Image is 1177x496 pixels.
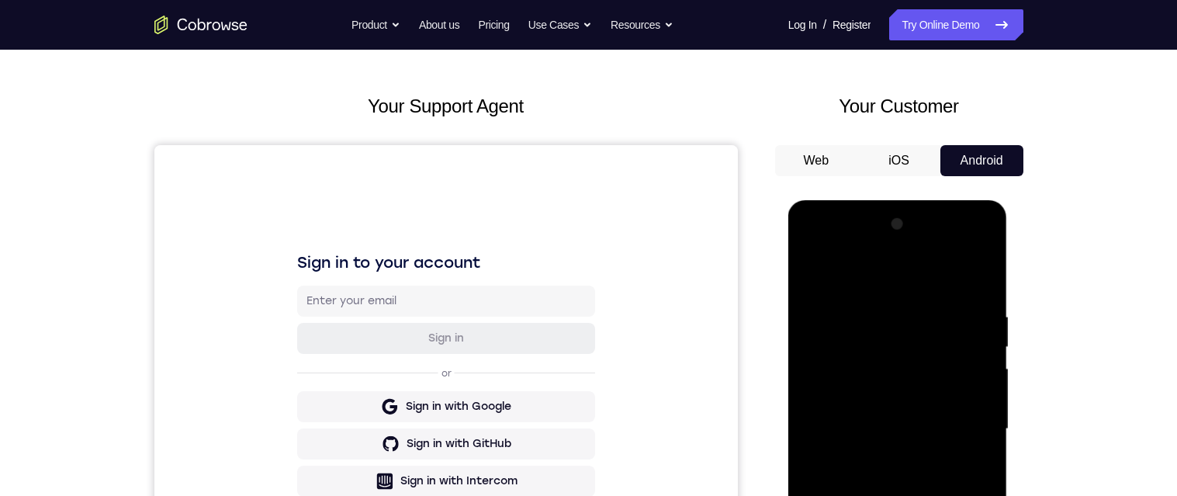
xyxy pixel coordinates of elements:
[940,145,1023,176] button: Android
[775,145,858,176] button: Web
[775,92,1023,120] h2: Your Customer
[143,283,441,314] button: Sign in with GitHub
[788,9,817,40] a: Log In
[251,254,357,269] div: Sign in with Google
[143,246,441,277] button: Sign in with Google
[611,9,673,40] button: Resources
[143,358,441,389] button: Sign in with Zendesk
[419,9,459,40] a: About us
[262,402,372,413] a: Create a new account
[528,9,592,40] button: Use Cases
[248,366,362,381] div: Sign in with Zendesk
[252,291,357,307] div: Sign in with GitHub
[154,16,248,34] a: Go to the home page
[154,92,738,120] h2: Your Support Agent
[246,328,363,344] div: Sign in with Intercom
[823,16,826,34] span: /
[833,9,871,40] a: Register
[284,222,300,234] p: or
[143,321,441,352] button: Sign in with Intercom
[143,401,441,414] p: Don't have an account?
[478,9,509,40] a: Pricing
[857,145,940,176] button: iOS
[351,9,400,40] button: Product
[889,9,1023,40] a: Try Online Demo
